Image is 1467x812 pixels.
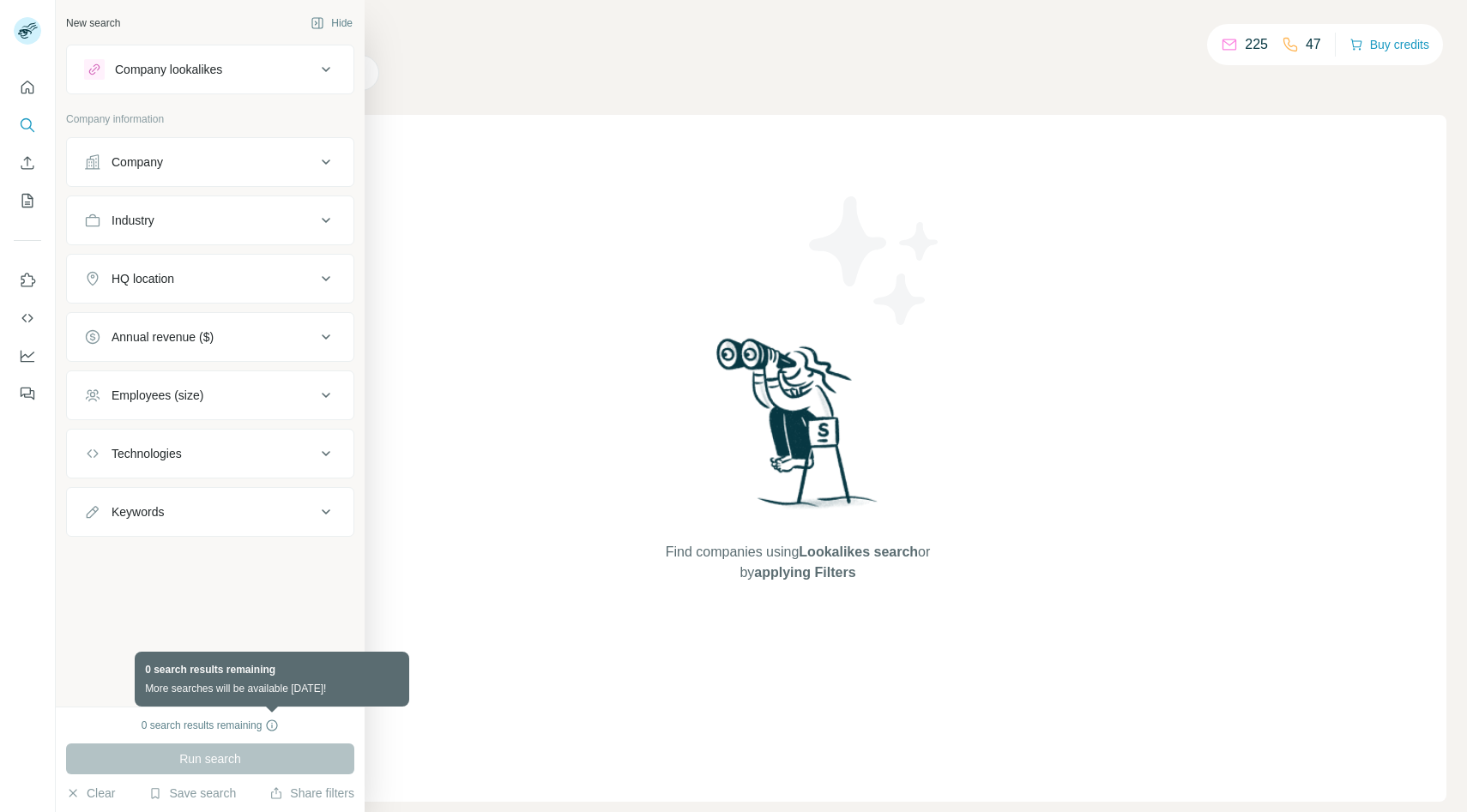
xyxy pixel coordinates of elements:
[112,445,182,462] div: Technologies
[66,111,354,127] p: Company information
[754,565,855,580] span: applying Filters
[149,21,1446,45] h4: Search
[67,258,353,299] button: HQ location
[112,503,164,520] div: Keywords
[115,61,222,78] div: Company lookalikes
[67,141,353,183] button: Company
[67,49,353,90] button: Company lookalikes
[112,328,214,346] div: Annual revenue ($)
[299,10,365,36] button: Hide
[67,200,353,241] button: Industry
[112,270,174,287] div: HQ location
[14,378,41,409] button: Feedback
[66,785,115,802] button: Clear
[709,334,887,525] img: Surfe Illustration - Woman searching with binoculars
[112,153,163,171] div: Company
[798,183,952,338] img: Surfe Illustration - Stars
[14,110,41,141] button: Search
[14,303,41,334] button: Use Surfe API
[67,316,353,358] button: Annual revenue ($)
[1245,34,1268,55] p: 225
[67,491,353,532] button: Keywords
[14,147,41,178] button: Enrich CSV
[14,265,41,296] button: Use Surfe on LinkedIn
[142,718,280,733] div: 0 search results remaining
[14,72,41,103] button: Quick start
[799,544,918,559] span: Lookalikes search
[112,212,154,229] div: Industry
[112,387,203,404] div: Employees (size)
[1306,34,1321,55] p: 47
[14,340,41,371] button: Dashboard
[66,15,120,31] div: New search
[67,433,353,474] button: Technologies
[1349,33,1429,57] button: Buy credits
[661,542,935,583] span: Find companies using or by
[148,785,236,802] button: Save search
[67,375,353,416] button: Employees (size)
[14,185,41,216] button: My lists
[269,785,354,802] button: Share filters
